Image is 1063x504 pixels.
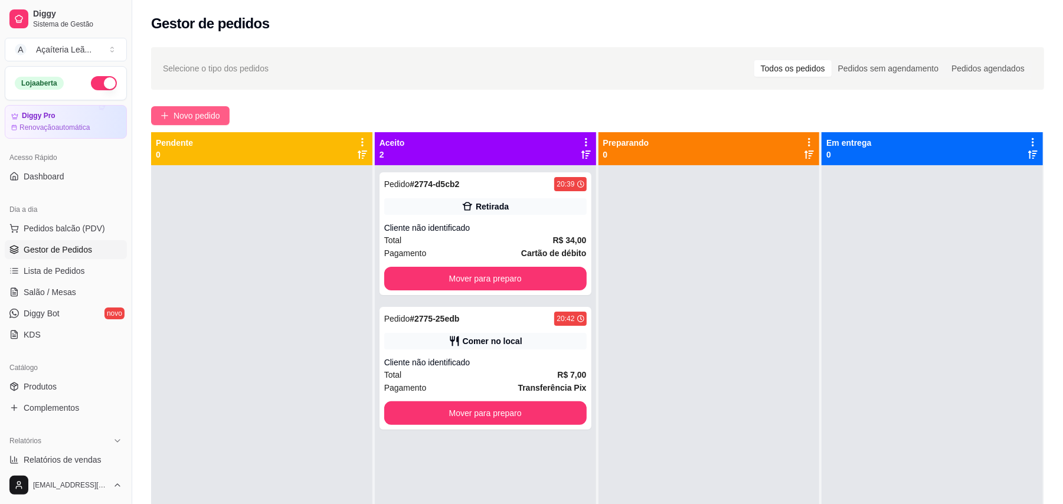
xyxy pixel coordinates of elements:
a: KDS [5,325,127,344]
article: Renovação automática [19,123,90,132]
span: Selecione o tipo dos pedidos [163,62,269,75]
a: Produtos [5,377,127,396]
div: Cliente não identificado [384,356,587,368]
span: Diggy Bot [24,307,60,319]
span: Pagamento [384,381,427,394]
strong: # 2775-25edb [410,314,459,323]
span: [EMAIL_ADDRESS][DOMAIN_NAME] [33,480,108,490]
button: [EMAIL_ADDRESS][DOMAIN_NAME] [5,471,127,499]
div: Pedidos sem agendamento [832,60,945,77]
p: Aceito [380,137,405,149]
a: Salão / Mesas [5,283,127,302]
p: Pendente [156,137,193,149]
div: Acesso Rápido [5,148,127,167]
span: Relatórios de vendas [24,454,102,466]
a: Diggy ProRenovaçãoautomática [5,105,127,139]
a: DiggySistema de Gestão [5,5,127,33]
article: Diggy Pro [22,112,55,120]
strong: R$ 7,00 [557,370,586,379]
strong: R$ 34,00 [553,235,587,245]
span: Relatórios [9,436,41,446]
span: Total [384,234,402,247]
span: Dashboard [24,171,64,182]
a: Diggy Botnovo [5,304,127,323]
strong: # 2774-d5cb2 [410,179,459,189]
a: Relatórios de vendas [5,450,127,469]
span: Salão / Mesas [24,286,76,298]
p: Em entrega [826,137,871,149]
strong: Transferência Pix [518,383,587,392]
a: Dashboard [5,167,127,186]
p: 0 [156,149,193,161]
button: Mover para preparo [384,401,587,425]
h2: Gestor de pedidos [151,14,270,33]
span: KDS [24,329,41,341]
span: Gestor de Pedidos [24,244,92,256]
span: Produtos [24,381,57,392]
span: Complementos [24,402,79,414]
span: Pedidos balcão (PDV) [24,222,105,234]
button: Pedidos balcão (PDV) [5,219,127,238]
p: 2 [380,149,405,161]
div: Comer no local [463,335,522,347]
p: 0 [603,149,649,161]
span: Novo pedido [174,109,220,122]
div: Loja aberta [15,77,64,90]
a: Lista de Pedidos [5,261,127,280]
p: 0 [826,149,871,161]
div: Catálogo [5,358,127,377]
span: Pagamento [384,247,427,260]
span: plus [161,112,169,120]
span: A [15,44,27,55]
a: Gestor de Pedidos [5,240,127,259]
span: Pedido [384,314,410,323]
div: Açaíteria Leã ... [36,44,91,55]
a: Complementos [5,398,127,417]
button: Select a team [5,38,127,61]
div: Dia a dia [5,200,127,219]
button: Novo pedido [151,106,230,125]
button: Mover para preparo [384,267,587,290]
span: Pedido [384,179,410,189]
div: Cliente não identificado [384,222,587,234]
span: Total [384,368,402,381]
div: Retirada [476,201,509,212]
strong: Cartão de débito [521,248,586,258]
div: Pedidos agendados [945,60,1031,77]
span: Sistema de Gestão [33,19,122,29]
span: Diggy [33,9,122,19]
div: Todos os pedidos [754,60,832,77]
div: 20:39 [557,179,574,189]
span: Lista de Pedidos [24,265,85,277]
p: Preparando [603,137,649,149]
div: 20:42 [557,314,574,323]
button: Alterar Status [91,76,117,90]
